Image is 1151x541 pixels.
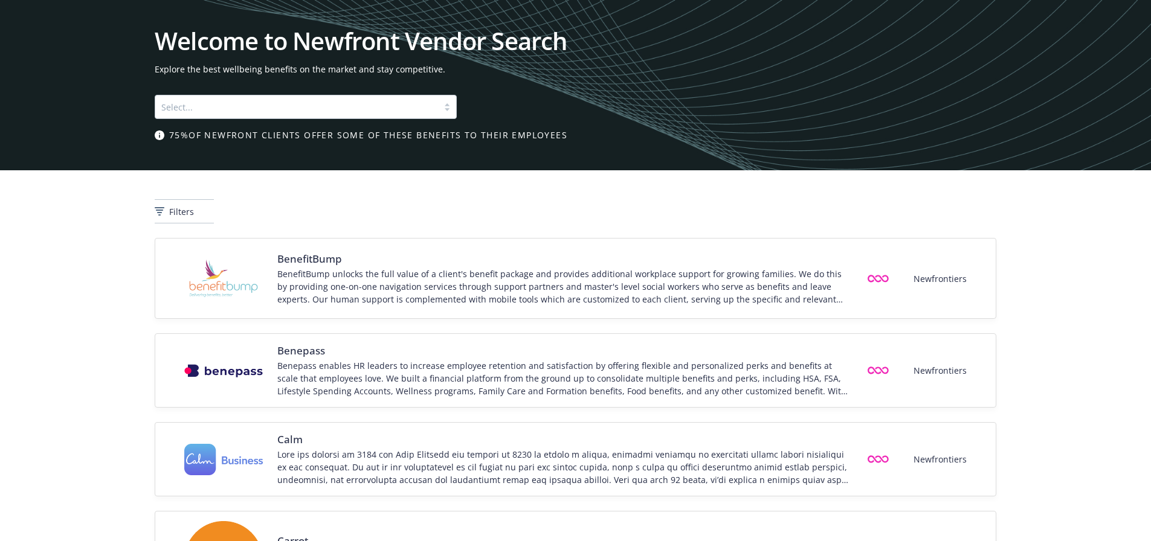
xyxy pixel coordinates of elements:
[914,453,967,466] span: Newfrontiers
[184,364,263,377] img: Vendor logo for Benepass
[277,432,850,447] span: Calm
[277,344,850,358] span: Benepass
[169,129,567,141] span: 75% of Newfront clients offer some of these benefits to their employees
[914,272,967,285] span: Newfrontiers
[277,267,850,306] div: BenefitBump unlocks the full value of a client's benefit package and provides additional workplac...
[169,205,194,218] span: Filters
[277,448,850,486] div: Lore ips dolorsi am 3184 con Adip Elitsedd eiu tempori ut 8230 la etdolo m aliqua, enimadmi venia...
[155,29,996,53] h1: Welcome to Newfront Vendor Search
[155,199,214,223] button: Filters
[184,248,263,309] img: Vendor logo for BenefitBump
[277,359,850,397] div: Benepass enables HR leaders to increase employee retention and satisfaction by offering flexible ...
[914,364,967,377] span: Newfrontiers
[277,252,850,266] span: BenefitBump
[184,444,263,476] img: Vendor logo for Calm
[155,63,996,75] span: Explore the best wellbeing benefits on the market and stay competitive.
